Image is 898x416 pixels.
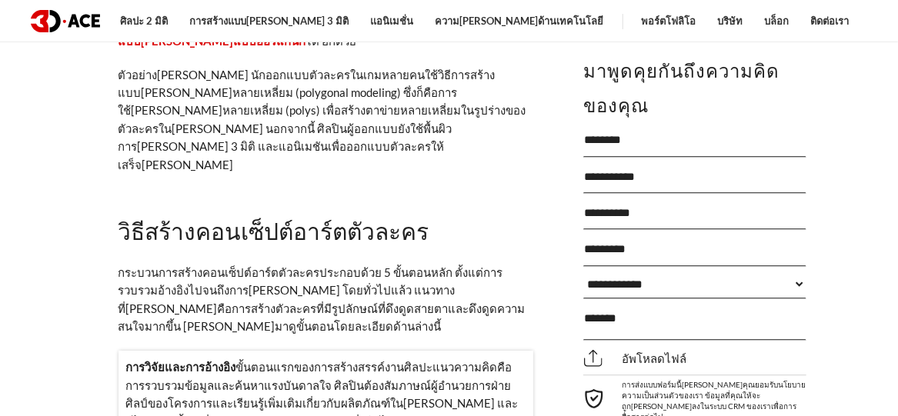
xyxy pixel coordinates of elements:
[371,15,414,27] font: แอนิเมชั่น
[811,15,850,27] font: ติดต่อเรา
[642,15,696,27] font: พอร์ตโฟลิโอ
[718,15,743,27] font: บริษัท
[765,15,790,27] font: บล็อก
[126,360,236,374] font: การวิจัยและการอ้างอิง
[119,212,429,247] font: วิธีสร้างคอนเซ็ปต์อาร์ตตัวละคร
[121,15,169,27] font: ศิลปะ 2 มิติ
[583,56,779,118] font: มาพูดคุยกันถึงความคิดของคุณ
[622,351,686,365] font: อัพโหลดไฟล์
[190,15,349,27] font: การสร้างแบบ[PERSON_NAME] 3 มิติ
[436,15,604,27] font: ความ[PERSON_NAME]ด้านเทคโนโลยี
[31,10,100,32] img: โลโก้สีเข้ม
[119,68,526,171] font: ตัวอย่าง[PERSON_NAME] นักออกแบบตัวละครในเกมหลายคนใช้วิธีการสร้างแบบ[PERSON_NAME]หลายเหลี่ยม (poly...
[119,265,526,333] font: กระบวนการสร้างคอนเซ็ปต์อาร์ตตัวละครประกอบด้วย 5 ขั้นตอนหลัก ตั้งแต่การรวบรวมอ้างอิงไปจนถึงการ[PER...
